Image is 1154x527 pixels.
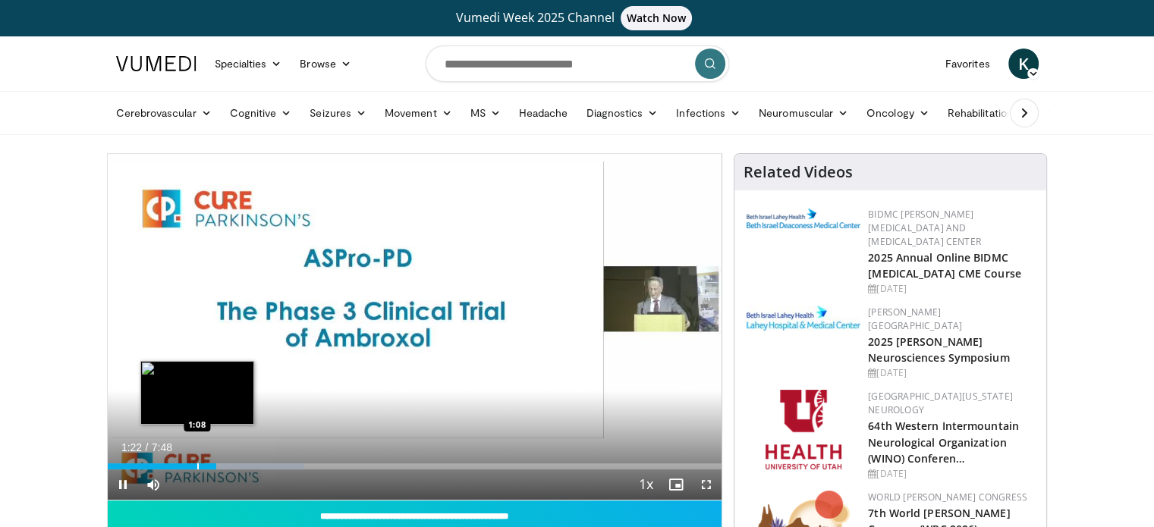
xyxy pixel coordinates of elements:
[138,469,168,500] button: Mute
[152,441,172,453] span: 7:48
[868,366,1034,380] div: [DATE]
[300,98,376,128] a: Seizures
[291,49,360,79] a: Browse
[939,98,1022,128] a: Rehabilitation
[461,98,510,128] a: MS
[868,208,981,248] a: BIDMC [PERSON_NAME][MEDICAL_DATA] and [MEDICAL_DATA] Center
[510,98,577,128] a: Headache
[1008,49,1039,79] a: K
[750,98,857,128] a: Neuromuscular
[206,49,291,79] a: Specialties
[868,419,1019,465] a: 64th Western Intermountain Neurological Organization (WINO) Conferen…
[936,49,999,79] a: Favorites
[118,6,1036,30] a: Vumedi Week 2025 ChannelWatch Now
[661,469,691,500] button: Enable picture-in-picture mode
[121,441,142,453] span: 1:22
[630,469,661,500] button: Playback Rate
[868,334,1009,365] a: 2025 [PERSON_NAME] Neurosciences Symposium
[868,390,1013,416] a: [GEOGRAPHIC_DATA][US_STATE] Neurology
[868,250,1021,281] a: 2025 Annual Online BIDMC [MEDICAL_DATA] CME Course
[857,98,939,128] a: Oncology
[868,306,962,332] a: [PERSON_NAME][GEOGRAPHIC_DATA]
[868,491,1027,503] a: World [PERSON_NAME] Congress
[868,467,1034,481] div: [DATE]
[766,390,841,469] img: f6362829-b0a3-407d-a044-59546adfd345.png.150x105_q85_autocrop_double_scale_upscale_version-0.2.png
[744,163,853,181] h4: Related Videos
[456,9,699,26] span: Vumedi Week 2025 Channel
[426,45,729,82] input: Search topics, interventions
[116,56,197,71] img: VuMedi Logo
[146,441,149,453] span: /
[140,361,254,425] img: image.jpeg
[108,463,722,469] div: Progress Bar
[376,98,461,128] a: Movement
[621,6,693,30] span: Watch Now
[868,282,1034,296] div: [DATE]
[221,98,301,128] a: Cognitive
[108,469,138,500] button: Pause
[107,98,221,128] a: Cerebrovascular
[747,306,860,331] img: e7977282-282c-4444-820d-7cc2733560fd.jpg.150x105_q85_autocrop_double_scale_upscale_version-0.2.jpg
[691,469,722,500] button: Fullscreen
[747,209,860,228] img: c96b19ec-a48b-46a9-9095-935f19585444.png.150x105_q85_autocrop_double_scale_upscale_version-0.2.png
[108,154,722,500] video-js: Video Player
[577,98,667,128] a: Diagnostics
[667,98,750,128] a: Infections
